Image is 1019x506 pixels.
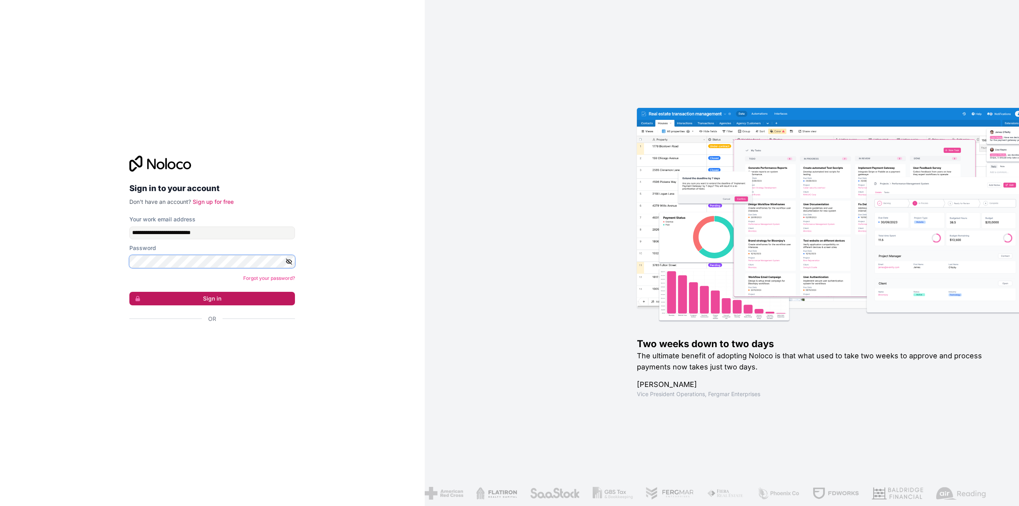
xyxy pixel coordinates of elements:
img: /assets/american-red-cross-BAupjrZR.png [425,487,463,500]
img: /assets/fiera-fwj2N5v4.png [707,487,744,500]
input: Email address [129,227,295,239]
h1: Vice President Operations , Fergmar Enterprises [637,390,994,398]
h1: [PERSON_NAME] [637,379,994,390]
span: Don't have an account? [129,198,191,205]
img: /assets/phoenix-BREaitsQ.png [757,487,800,500]
img: /assets/flatiron-C8eUkumj.png [476,487,517,500]
label: Password [129,244,156,252]
img: /assets/saastock-C6Zbiodz.png [530,487,580,500]
input: Password [129,255,295,268]
span: Or [208,315,216,323]
button: Sign in [129,292,295,305]
a: Sign up for free [193,198,234,205]
img: /assets/baldridge-DxmPIwAm.png [872,487,923,500]
a: Forgot your password? [243,275,295,281]
img: /assets/airreading-FwAmRzSr.png [936,487,986,500]
label: Your work email address [129,215,195,223]
iframe: Sign in with Google Button [125,332,293,349]
img: /assets/fdworks-Bi04fVtw.png [812,487,859,500]
h2: Sign in to your account [129,181,295,195]
h1: Two weeks down to two days [637,338,994,350]
h2: The ultimate benefit of adopting Noloco is that what used to take two weeks to approve and proces... [637,350,994,373]
img: /assets/gbstax-C-GtDUiK.png [593,487,633,500]
img: /assets/fergmar-CudnrXN5.png [646,487,694,500]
